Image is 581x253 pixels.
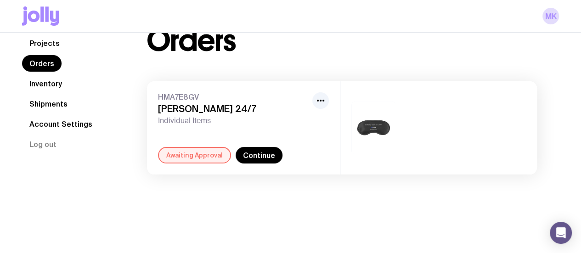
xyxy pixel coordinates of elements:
[22,35,67,51] a: Projects
[147,26,236,56] h1: Orders
[158,147,231,163] div: Awaiting Approval
[158,116,309,125] span: Individual Items
[22,75,69,92] a: Inventory
[22,116,100,132] a: Account Settings
[236,147,282,163] a: Continue
[22,96,75,112] a: Shipments
[542,8,559,24] a: MK
[550,222,572,244] div: Open Intercom Messenger
[158,92,309,101] span: HMA7E8GV
[22,136,64,152] button: Log out
[22,55,62,72] a: Orders
[158,103,309,114] h3: [PERSON_NAME] 24/7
